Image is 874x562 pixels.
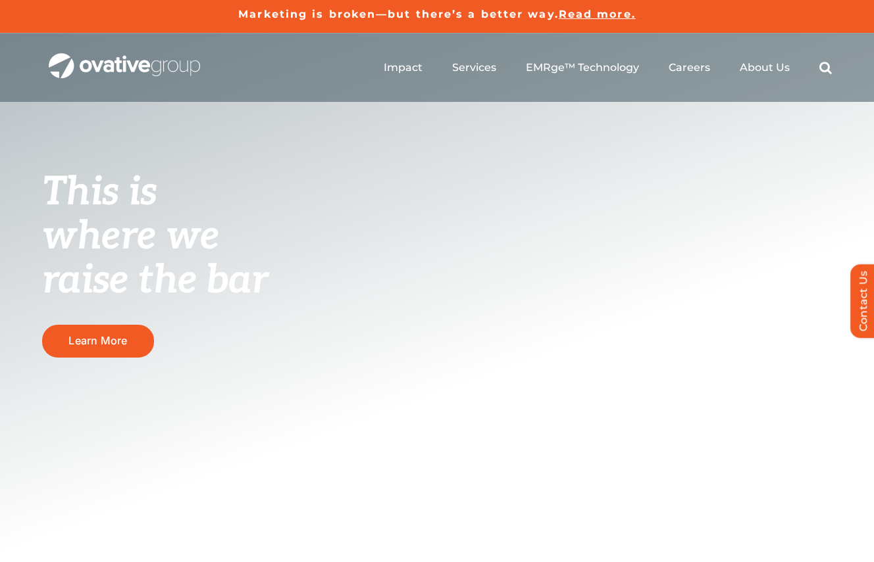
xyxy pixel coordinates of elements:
[68,335,127,347] span: Learn More
[42,325,154,357] a: Learn More
[669,61,710,74] a: Careers
[384,61,423,74] a: Impact
[526,61,639,74] a: EMRge™ Technology
[740,61,790,74] a: About Us
[819,61,832,74] a: Search
[384,47,832,89] nav: Menu
[49,52,200,64] a: OG_Full_horizontal_WHT
[559,8,636,20] a: Read more.
[42,169,157,216] span: This is
[452,61,496,74] a: Services
[238,8,559,20] a: Marketing is broken—but there’s a better way.
[42,213,268,304] span: where we raise the bar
